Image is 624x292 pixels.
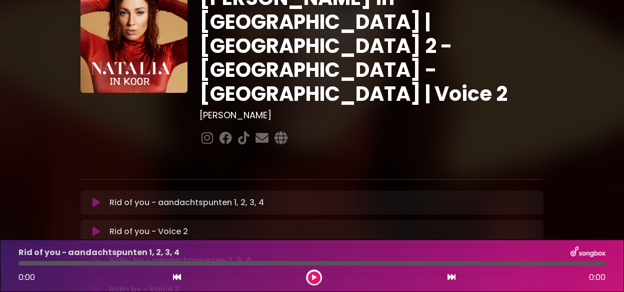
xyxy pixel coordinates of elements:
[18,272,35,283] span: 0:00
[109,197,264,209] p: Rid of you - aandachtspunten 1, 2, 3, 4
[570,246,605,259] img: songbox-logo-white.png
[109,226,188,238] p: Rid of you - Voice 2
[199,110,544,121] h3: [PERSON_NAME]
[589,272,605,284] span: 0:00
[18,247,179,259] p: Rid of you - aandachtspunten 1, 2, 3, 4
